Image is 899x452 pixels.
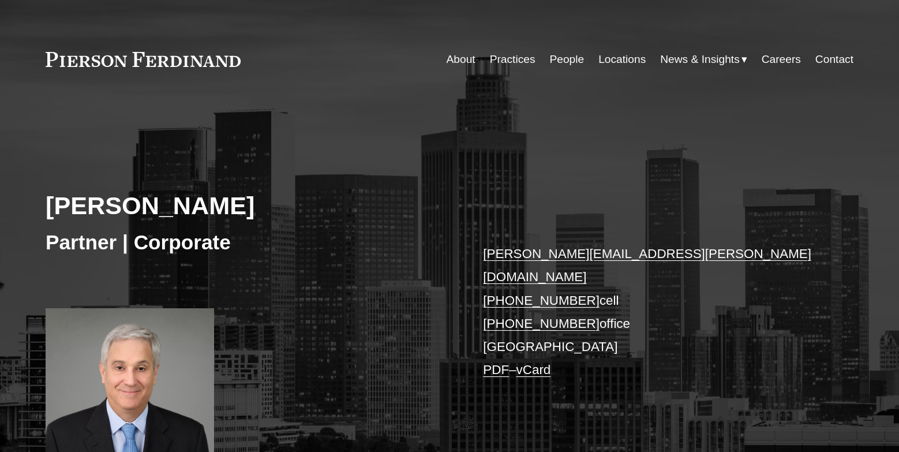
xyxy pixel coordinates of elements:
[815,48,853,70] a: Contact
[483,316,600,331] a: [PHONE_NUMBER]
[549,48,584,70] a: People
[516,363,551,377] a: vCard
[598,48,646,70] a: Locations
[483,246,811,284] a: [PERSON_NAME][EMAIL_ADDRESS][PERSON_NAME][DOMAIN_NAME]
[660,50,740,70] span: News & Insights
[447,48,475,70] a: About
[490,48,535,70] a: Practices
[483,293,600,308] a: [PHONE_NUMBER]
[483,242,819,382] p: cell office [GEOGRAPHIC_DATA] –
[762,48,801,70] a: Careers
[46,230,449,255] h3: Partner | Corporate
[483,363,509,377] a: PDF
[660,48,747,70] a: folder dropdown
[46,190,449,221] h2: [PERSON_NAME]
